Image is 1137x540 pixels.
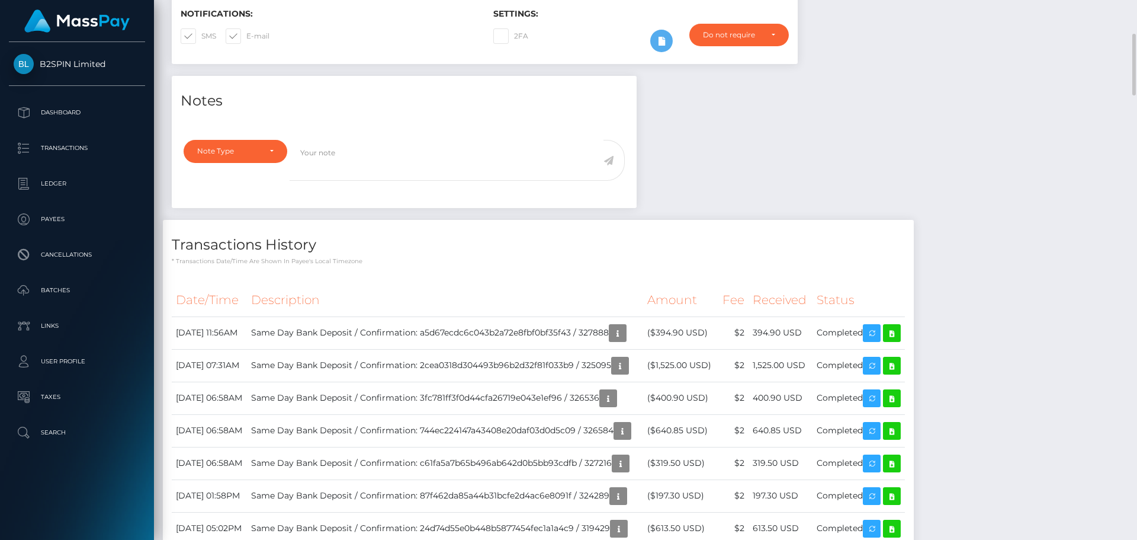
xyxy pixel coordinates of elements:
span: B2SPIN Limited [9,59,145,69]
th: Status [812,284,905,317]
p: Payees [14,210,140,228]
div: Note Type [197,146,260,156]
button: Do not require [689,24,789,46]
th: Fee [718,284,749,317]
td: Completed [812,349,905,382]
td: ($400.90 USD) [643,382,718,414]
h4: Notes [181,91,628,111]
td: 1,525.00 USD [749,349,812,382]
a: Dashboard [9,98,145,127]
th: Received [749,284,812,317]
a: Cancellations [9,240,145,270]
td: $2 [718,317,749,349]
td: Same Day Bank Deposit / Confirmation: 87f462da85a44b31bcfe2d4ac6e8091f / 324289 [247,480,643,512]
a: Taxes [9,382,145,412]
img: MassPay Logo [24,9,130,33]
p: Transactions [14,139,140,157]
td: ($640.85 USD) [643,414,718,447]
td: Completed [812,382,905,414]
td: 400.90 USD [749,382,812,414]
h4: Transactions History [172,235,905,255]
td: [DATE] 11:56AM [172,317,247,349]
td: Same Day Bank Deposit / Confirmation: 3fc781ff3f0d44cfa26719e043e1ef96 / 326536 [247,382,643,414]
td: 197.30 USD [749,480,812,512]
div: Do not require [703,30,762,40]
td: Same Day Bank Deposit / Confirmation: a5d67ecdc6c043b2a72e8fbf0bf35f43 / 327888 [247,317,643,349]
p: Links [14,317,140,335]
td: ($394.90 USD) [643,317,718,349]
td: ($197.30 USD) [643,480,718,512]
p: Batches [14,282,140,299]
p: Dashboard [14,104,140,122]
p: User Profile [14,353,140,370]
a: Ledger [9,169,145,199]
h6: Notifications: [181,9,476,19]
td: 394.90 USD [749,317,812,349]
a: Transactions [9,133,145,163]
td: [DATE] 06:58AM [172,447,247,480]
td: Completed [812,480,905,512]
td: $2 [718,480,749,512]
label: SMS [181,28,216,44]
td: Same Day Bank Deposit / Confirmation: c61fa5a7b65b496ab642d0b5bb93cdfb / 327216 [247,447,643,480]
img: B2SPIN Limited [14,54,34,74]
button: Note Type [184,140,287,162]
td: [DATE] 06:58AM [172,382,247,414]
th: Date/Time [172,284,247,317]
label: 2FA [493,28,528,44]
a: Payees [9,205,145,234]
td: ($319.50 USD) [643,447,718,480]
th: Amount [643,284,718,317]
td: Completed [812,447,905,480]
a: Links [9,311,145,341]
td: $2 [718,382,749,414]
label: E-mail [226,28,269,44]
td: Completed [812,317,905,349]
th: Description [247,284,643,317]
p: Search [14,424,140,442]
td: $2 [718,447,749,480]
p: Ledger [14,175,140,193]
a: Search [9,418,145,448]
td: Completed [812,414,905,447]
p: Taxes [14,388,140,406]
td: $2 [718,349,749,382]
a: Batches [9,276,145,305]
td: Same Day Bank Deposit / Confirmation: 744ec224147a43408e20daf03d0d5c09 / 326584 [247,414,643,447]
p: * Transactions date/time are shown in payee's local timezone [172,257,905,266]
td: 319.50 USD [749,447,812,480]
td: [DATE] 07:31AM [172,349,247,382]
a: User Profile [9,347,145,376]
td: 640.85 USD [749,414,812,447]
td: ($1,525.00 USD) [643,349,718,382]
td: [DATE] 06:58AM [172,414,247,447]
td: $2 [718,414,749,447]
h6: Settings: [493,9,788,19]
td: [DATE] 01:58PM [172,480,247,512]
td: Same Day Bank Deposit / Confirmation: 2cea0318d304493b96b2d32f81f033b9 / 325095 [247,349,643,382]
p: Cancellations [14,246,140,264]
